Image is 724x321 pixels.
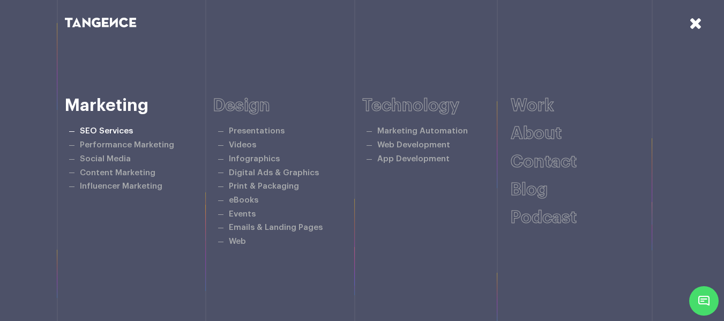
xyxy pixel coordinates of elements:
[377,127,468,135] a: Marketing Automation
[80,155,131,163] a: Social Media
[511,125,562,142] a: About
[377,141,450,149] a: Web Development
[229,182,299,190] a: Print & Packaging
[362,96,511,115] h6: Technology
[80,182,162,190] a: Influencer Marketing
[229,141,256,149] a: Videos
[80,141,174,149] a: Performance Marketing
[511,97,554,114] a: Work
[229,210,256,218] a: Events
[511,181,548,198] a: Blog
[511,209,577,226] a: Podcast
[229,237,246,245] a: Web
[80,169,155,177] a: Content Marketing
[80,127,133,135] a: SEO Services
[511,153,577,170] a: Contact
[65,96,214,115] h6: Marketing
[689,286,719,316] span: Chat Widget
[229,127,285,135] a: Presentations
[229,196,258,204] a: eBooks
[229,155,280,163] a: Infographics
[229,223,323,232] a: Emails & Landing Pages
[229,169,319,177] a: Digital Ads & Graphics
[377,155,450,163] a: App Development
[213,96,362,115] h6: Design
